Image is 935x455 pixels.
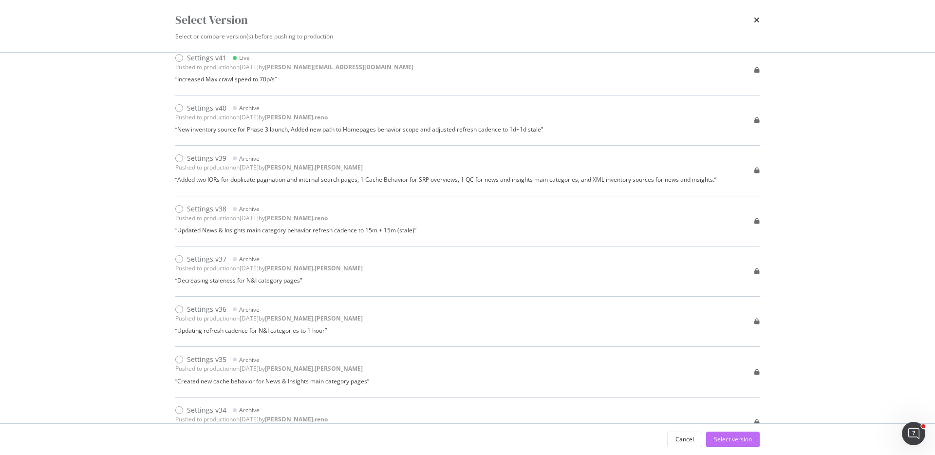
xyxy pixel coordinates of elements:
[175,415,328,423] div: Pushed to production on [DATE] by
[265,264,363,272] b: [PERSON_NAME].[PERSON_NAME]
[239,255,260,263] div: Archive
[187,103,226,113] div: Settings v40
[714,435,752,443] div: Select version
[175,12,248,28] div: Select Version
[754,12,760,28] div: times
[902,422,925,445] iframe: Intercom live chat
[667,432,702,447] button: Cancel
[265,63,413,71] b: [PERSON_NAME][EMAIL_ADDRESS][DOMAIN_NAME]
[175,264,363,272] div: Pushed to production on [DATE] by
[239,356,260,364] div: Archive
[675,435,694,443] div: Cancel
[175,314,363,322] div: Pushed to production on [DATE] by
[175,276,363,284] div: “ Decreasing staleness for N&I category pages ”
[265,214,328,222] b: [PERSON_NAME].reno
[706,432,760,447] button: Select version
[175,125,543,133] div: “ New inventory source for Phase 3 launch, Added new path to Homepages behavior scope and adjuste...
[187,304,226,314] div: Settings v36
[187,405,226,415] div: Settings v34
[265,364,363,373] b: [PERSON_NAME].[PERSON_NAME]
[175,32,760,40] div: Select or compare version(s) before pushing to production
[265,163,363,171] b: [PERSON_NAME].[PERSON_NAME]
[175,214,328,222] div: Pushed to production on [DATE] by
[239,54,250,62] div: Live
[175,163,363,171] div: Pushed to production on [DATE] by
[265,314,363,322] b: [PERSON_NAME].[PERSON_NAME]
[187,53,226,63] div: Settings v41
[187,355,226,364] div: Settings v35
[239,305,260,314] div: Archive
[239,406,260,414] div: Archive
[175,326,363,335] div: “ Updating refresh cadence for N&I categories to 1 hour ”
[239,154,260,163] div: Archive
[175,75,413,83] div: “ Increased Max crawl speed to 70p/s ”
[265,415,328,423] b: [PERSON_NAME].reno
[175,364,363,373] div: Pushed to production on [DATE] by
[265,113,328,121] b: [PERSON_NAME].reno
[239,205,260,213] div: Archive
[175,226,416,234] div: “ Updated News & Insights main category behavior refresh cadence to 15m + 15m (stale) ”
[187,153,226,163] div: Settings v39
[175,175,716,184] div: “ Added two IORs for duplicate pagination and internal search pages, 1 Cache Behavior for SRP ove...
[175,377,369,385] div: “ Created new cache behavior for News & Insights main category pages ”
[175,113,328,121] div: Pushed to production on [DATE] by
[187,254,226,264] div: Settings v37
[239,104,260,112] div: Archive
[175,63,413,71] div: Pushed to production on [DATE] by
[187,204,226,214] div: Settings v38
